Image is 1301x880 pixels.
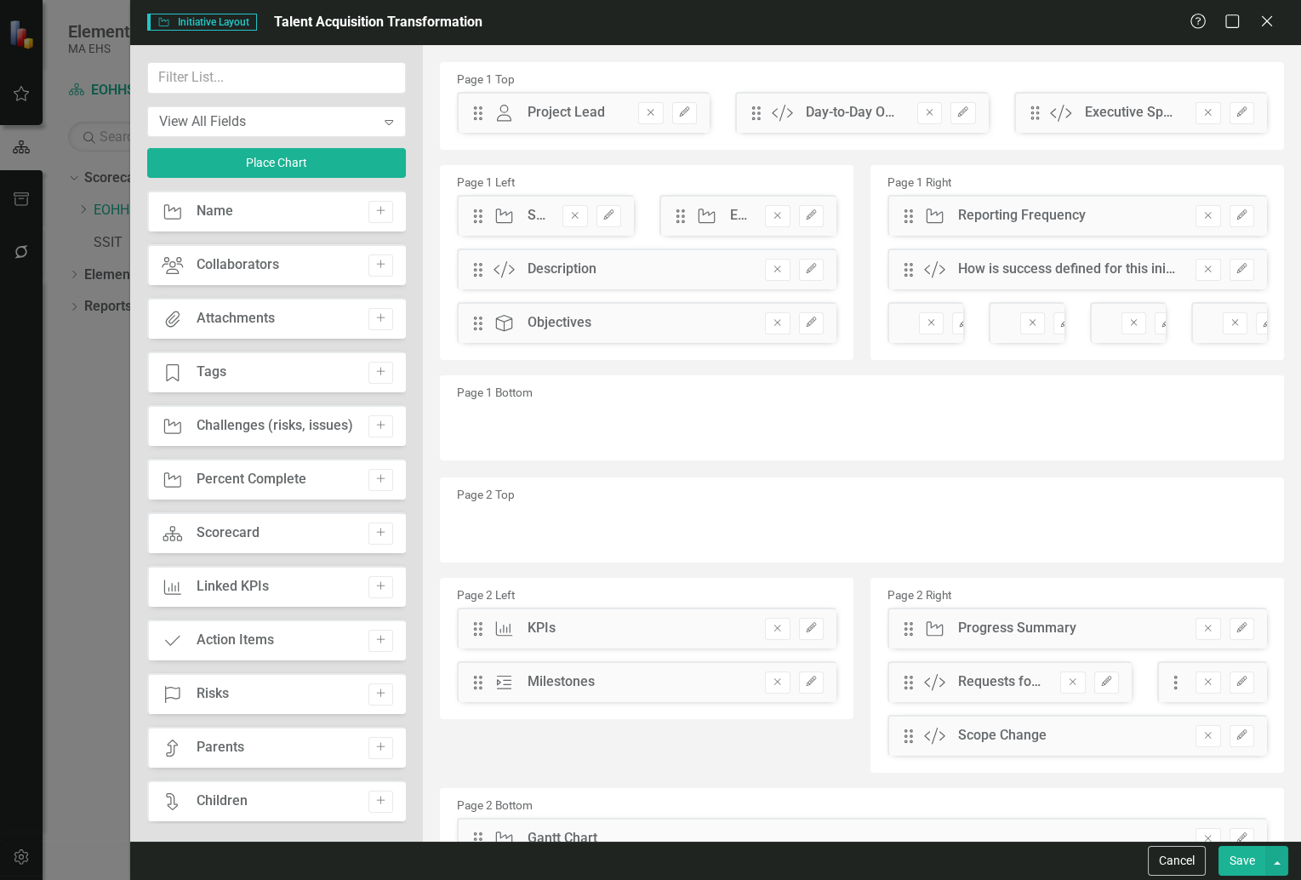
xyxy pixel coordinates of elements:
div: Project Lead [528,103,605,123]
div: KPIs [528,619,556,638]
small: Page 1 Left [457,175,515,189]
small: Page 2 Left [457,588,515,602]
small: Page 2 Bottom [457,798,533,812]
button: Place Chart [147,148,406,178]
button: Cancel [1148,846,1206,876]
button: Save [1218,846,1266,876]
div: Start Date [528,206,545,226]
small: Page 2 Top [457,488,515,501]
small: Page 1 Right [887,175,951,189]
input: Filter List... [147,62,406,94]
small: Page 2 Right [887,588,951,602]
div: Name [197,202,233,221]
div: Scope Change [958,726,1047,746]
div: End Date [730,206,748,226]
div: Progress Summary [958,619,1076,638]
div: How is success defined for this initiative? [958,260,1178,279]
div: Parents [197,738,244,757]
small: Page 1 Bottom [457,386,533,399]
div: Reporting Frequency [958,206,1086,226]
div: Collaborators [197,255,279,275]
div: Description [528,260,596,279]
div: Milestones [528,672,595,692]
div: Scorecard [197,523,260,543]
div: Action Items [197,631,274,650]
small: Page 1 Top [457,72,515,86]
div: Gantt Chart [528,829,597,849]
div: Objectives [528,313,591,333]
span: Talent Acquisition Transformation [274,14,482,30]
div: Attachments [197,309,275,329]
div: Percent Complete [197,470,306,489]
div: Day-to-Day Owner [806,103,899,123]
div: Requests for EHS [958,672,1043,692]
div: Children [197,791,248,811]
span: Initiative Layout [147,14,257,31]
div: Challenges (risks, issues) [197,416,353,436]
div: Linked KPIs [197,577,269,597]
div: Executive Sponsor [1085,103,1178,123]
div: View All Fields [159,111,376,131]
div: Tags [197,363,226,382]
div: Risks [197,684,229,704]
